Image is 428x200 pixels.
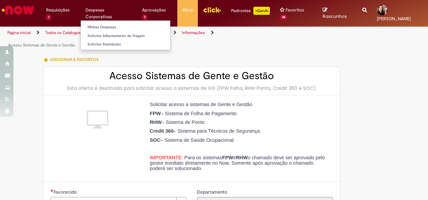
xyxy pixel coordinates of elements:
span: Necessários [50,189,53,192]
a: Informações [182,30,205,35]
span: Favoritos [286,7,304,13]
span: [PERSON_NAME] [377,16,411,22]
strong: RHW [236,155,248,160]
ul: Trilhas de página [5,27,280,52]
p: – Sistema de Saúde Ocupacional [150,138,328,143]
span: IMPORTANTE [150,155,182,160]
a: Página inicial [7,30,31,35]
div: Padroniza [231,7,270,15]
p: : Para os sistemas e o chamado deve ser aprovado pelo gestor imediato diretamente no Now. Somente... [150,155,328,171]
strong: RHW [150,120,162,125]
a: Minhas Despesas [81,24,170,31]
a: Todos os Catálogos [45,30,81,35]
span: Requisições [46,7,70,13]
label: Somente leitura - Departamento [197,189,228,195]
div: Esta oferta é destinada para solicitar acesso a sistemas de GG (FPW Folha, RHW Ponto, Credit 360 ... [50,85,333,92]
span: Somente leitura - Departamento [197,189,228,195]
span: Aprovações [142,7,166,13]
p: – Sistema de Ponto [150,120,328,125]
strong: FPW [222,155,233,160]
p: Solicitar acesso a sistemas de Gente e Gestão [150,102,328,107]
span: Despesas Corporativas [85,7,132,20]
span: Necessários - Favorecido [53,189,78,195]
p: – Sistema para Técnicos de Segurança [150,129,328,134]
strong: SOC [150,137,160,143]
span: Adicionar a Favoritos [50,57,99,63]
p: – Sistema de Folha de Pagamento [150,111,328,116]
ul: Despesas Corporativas [80,20,170,50]
span: Rascunhos [323,13,347,20]
span: 1 [46,14,51,20]
a: Solicitar Adiantamento de Viagem [81,32,170,40]
span: More [182,7,193,13]
a: Acesso Sistemas de Gente e Gestão [8,42,75,48]
a: Solicitar Reembolso [81,41,170,48]
span: 45 [280,14,287,20]
strong: FPW [150,111,161,116]
span: 7 [142,14,148,20]
a: Rascunhos [323,7,352,20]
img: ServiceNow [1,3,35,17]
img: Acesso Sistemas de Gente e Gestão [87,109,108,130]
img: click_logo_yellow_360x200.png [203,5,221,15]
h2: Acesso Sistemas de Gente e Gestão [50,70,333,81]
strong: Credit 360 [150,128,174,134]
p: +GenAi [253,7,270,15]
button: Adicionar a Favoritos [43,53,102,67]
